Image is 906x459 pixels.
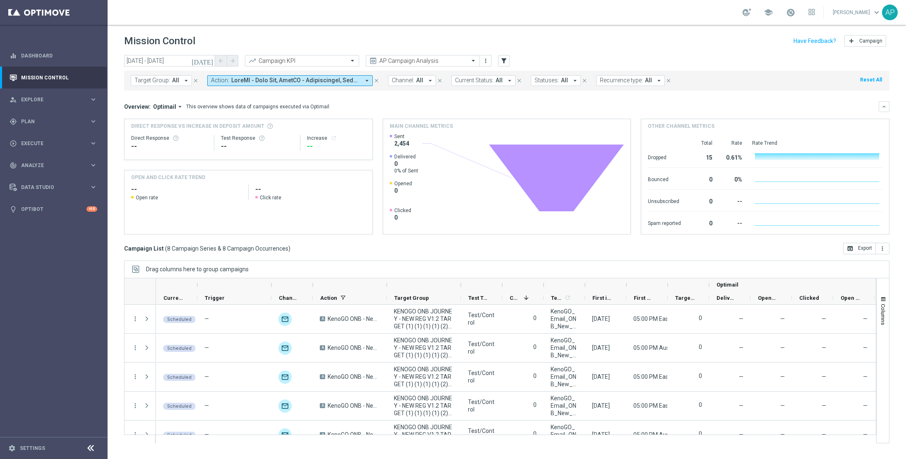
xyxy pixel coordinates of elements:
[10,96,89,103] div: Explore
[648,216,681,229] div: Spam reported
[648,194,681,207] div: Unsubscribed
[500,57,508,65] i: filter_alt
[167,433,192,438] span: Scheduled
[9,140,98,147] button: play_circle_outline Execute keyboard_arrow_right
[722,150,742,163] div: 0.61%
[780,402,785,409] span: —
[551,337,578,359] span: KenoGO_Email_ONB_New_Reg_DAY1_V2_WA
[124,55,215,67] input: Select date range
[125,421,156,449] div: Press SPACE to select this row.
[592,431,610,438] div: 02 Oct 2025, Thursday
[231,77,360,84] span: LoreMI - Dolo Sit, AmetCO - Adipiscingel, SeddOE - Tempori Utlaboreetdo, MagnAA - Enimadmi, VeniA...
[394,180,412,187] span: Opened
[10,140,89,147] div: Execute
[592,295,612,301] span: First in Range
[10,45,97,67] div: Dashboard
[131,174,205,181] h4: OPEN AND CLICK RATE TREND
[221,141,293,151] div: --
[717,295,736,301] span: Delivery Rate
[822,402,826,409] span: —
[153,103,176,110] span: Optimail
[21,45,97,67] a: Dashboard
[278,342,292,355] div: Optimail
[163,373,196,381] colored-tag: Scheduled
[192,57,214,65] i: [DATE]
[9,162,98,169] div: track_changes Analyze keyboard_arrow_right
[645,77,652,84] span: All
[131,141,207,151] div: --
[218,58,224,64] i: arrow_back
[10,206,17,213] i: lightbulb
[131,135,207,141] div: Direct Response
[581,76,588,85] button: close
[699,314,702,322] label: 0
[204,402,209,409] span: —
[363,77,371,84] i: arrow_drop_down
[691,172,712,185] div: 0
[592,344,610,351] div: 02 Oct 2025, Thursday
[843,245,889,251] multiple-options-button: Export to CSV
[215,55,227,67] button: arrow_back
[245,55,359,67] ng-select: Campaign KPI
[863,373,868,380] span: Open Rate = Opened / Delivered
[89,96,97,103] i: keyboard_arrow_right
[21,119,89,124] span: Plan
[8,445,16,452] i: settings
[132,344,139,351] button: more_vert
[498,55,510,67] button: filter_alt
[278,399,292,413] img: Optimail
[248,57,256,65] i: trending_up
[699,430,702,437] label: 0
[648,150,681,163] div: Dropped
[722,194,742,207] div: --
[207,75,373,86] button: Action: LoreMI - Dolo Sit, AmetCO - Adipiscingel, SeddOE - Tempori Utlaboreetdo, MagnAA - Enimadm...
[10,52,17,60] i: equalizer
[124,35,195,47] h1: Mission Control
[879,101,889,112] button: keyboard_arrow_down
[125,363,156,392] div: Press SPACE to select this row.
[278,428,292,442] img: Optimail
[394,207,411,214] span: Clicked
[394,308,454,330] span: KENOGO ONB JOURNEY - NEW REG V1.2 TARGET (1) (1) (1) (1) (2) (1) - Campaign 1
[739,431,743,438] span: Delivery Rate = Delivered / Sent
[190,55,215,67] button: [DATE]
[131,184,242,194] h2: --
[146,266,249,273] div: Row Groups
[204,431,209,438] span: —
[9,74,98,81] div: Mission Control
[691,150,712,163] div: 15
[186,103,329,110] div: This overview shows data of campaigns executed via Optimail
[21,97,89,102] span: Explore
[163,402,196,410] colored-tag: Scheduled
[10,118,89,125] div: Plan
[163,344,196,352] colored-tag: Scheduled
[691,216,712,229] div: 0
[717,282,738,288] span: Optimail
[369,57,377,65] i: preview
[764,8,773,17] span: school
[167,317,192,322] span: Scheduled
[10,96,17,103] i: person_search
[822,373,826,380] span: —
[20,446,45,451] a: Settings
[468,295,488,301] span: Test Type
[882,5,898,20] div: AP
[780,431,785,438] span: —
[132,402,139,409] button: more_vert
[561,77,568,84] span: All
[10,140,17,147] i: play_circle_outline
[468,398,495,413] div: Test/Control
[592,315,610,323] div: 02 Oct 2025, Thursday
[799,295,819,301] span: Clicked
[582,78,587,84] i: close
[230,58,235,64] i: arrow_forward
[132,315,139,323] i: more_vert
[167,404,192,409] span: Scheduled
[9,184,98,191] button: Data Studio keyboard_arrow_right
[9,206,98,213] div: lightbulb Optibot +10
[10,118,17,125] i: gps_fixed
[279,295,299,301] span: Channel
[793,38,836,44] input: Have Feedback?
[146,266,249,273] span: Drag columns here to group campaigns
